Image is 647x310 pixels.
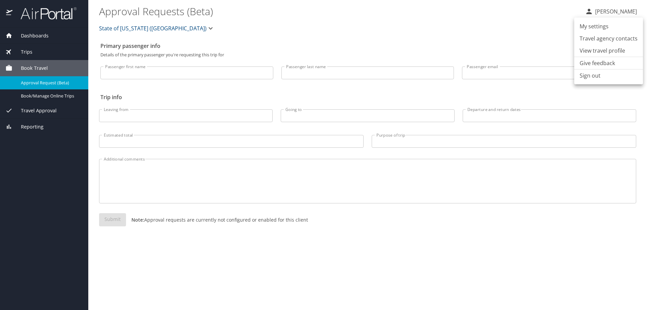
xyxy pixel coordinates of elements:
[574,32,643,45] a: Travel agency contacts
[580,59,615,67] a: Give feedback
[574,20,643,32] a: My settings
[574,69,643,82] li: Sign out
[574,45,643,57] a: View travel profile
